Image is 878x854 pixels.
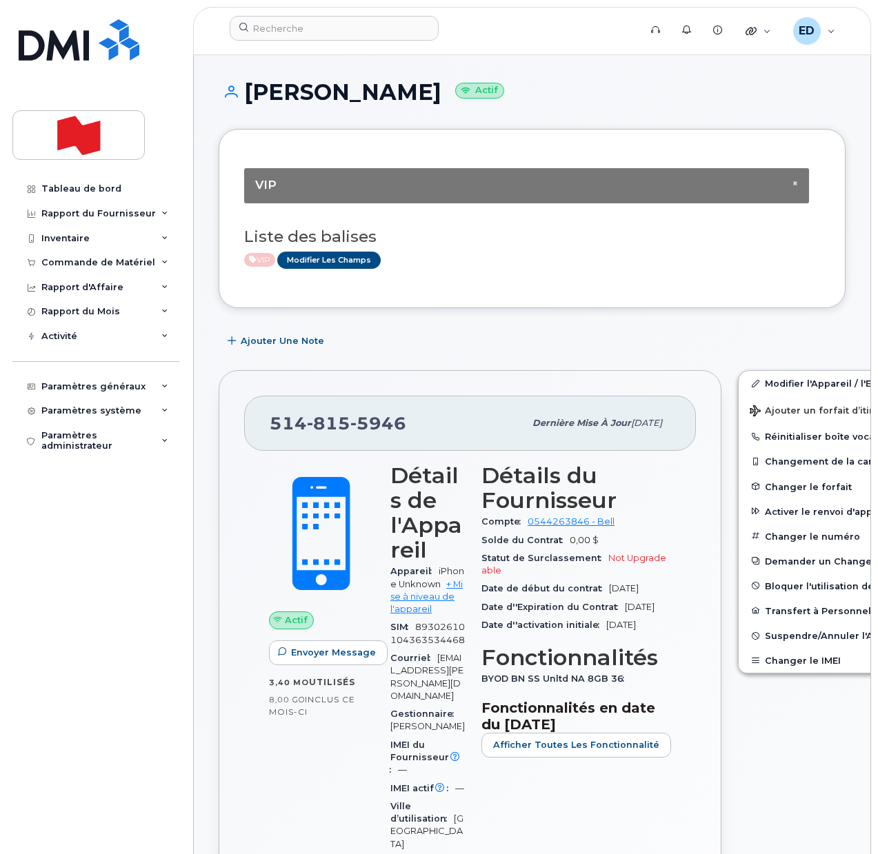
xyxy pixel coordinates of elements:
[291,646,376,659] span: Envoyer Message
[277,252,381,269] a: Modifier les Champs
[398,764,407,775] span: —
[255,178,277,192] span: VIP
[481,583,609,593] span: Date de début du contrat
[269,694,355,717] span: inclus ce mois-ci
[765,481,852,491] span: Changer le forfait
[792,178,798,188] span: ×
[455,783,464,793] span: —
[481,620,606,630] span: Date d''activation initiale
[269,678,309,687] span: 3,40 Mo
[270,413,406,434] span: 514
[390,783,455,793] span: IMEI actif
[390,566,464,589] span: iPhone Unknown
[390,653,437,663] span: Courriel
[481,673,631,684] span: BYOD BN SS Unltd NA 8GB 36
[390,566,439,576] span: Appareil
[269,695,305,704] span: 8,00 Go
[390,709,461,719] span: Gestionnaire
[481,733,671,758] button: Afficher Toutes les Fonctionnalité
[481,645,671,670] h3: Fonctionnalités
[244,228,820,245] h3: Liste des balises
[219,329,336,354] button: Ajouter une Note
[285,613,308,627] span: Actif
[307,413,350,434] span: 815
[390,653,463,701] span: [EMAIL_ADDRESS][PERSON_NAME][DOMAIN_NAME]
[390,622,465,644] span: 89302610104363534468
[493,738,659,751] span: Afficher Toutes les Fonctionnalité
[390,740,463,775] span: IMEI du Fournisseur
[481,700,671,733] h3: Fonctionnalités en date du [DATE]
[481,516,528,527] span: Compte
[631,418,662,428] span: [DATE]
[219,80,846,104] h1: [PERSON_NAME]
[532,418,631,428] span: Dernière mise à jour
[625,602,655,612] span: [DATE]
[390,463,465,562] h3: Détails de l'Appareil
[390,813,463,849] span: [GEOGRAPHIC_DATA]
[570,535,599,545] span: 0,00 $
[455,83,504,99] small: Actif
[481,553,608,563] span: Statut de Surclassement
[350,413,406,434] span: 5946
[241,334,324,347] span: Ajouter une Note
[390,721,465,731] span: [PERSON_NAME]
[481,535,570,545] span: Solde du Contrat
[390,801,454,824] span: Ville d’utilisation
[244,253,275,267] span: Active
[481,602,625,612] span: Date d''Expiration du Contrat
[390,579,463,615] a: + Mise à niveau de l'appareil
[269,640,388,665] button: Envoyer Message
[528,516,615,527] a: 0544263846 - Bell
[481,463,671,513] h3: Détails du Fournisseur
[792,179,798,188] button: Close
[609,583,639,593] span: [DATE]
[606,620,636,630] span: [DATE]
[390,622,415,632] span: SIM
[309,677,355,687] span: utilisés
